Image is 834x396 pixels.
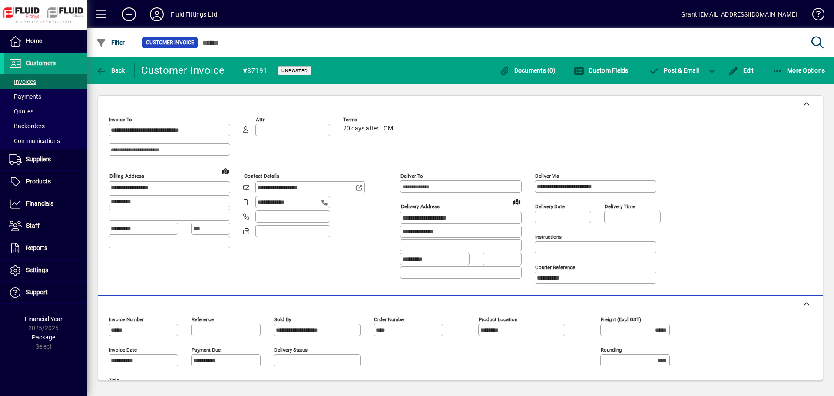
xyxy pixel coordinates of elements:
span: Financials [26,200,53,207]
span: Customer Invoice [146,38,194,47]
mat-label: Delivery status [274,347,308,353]
a: Financials [4,193,87,215]
span: Edit [728,67,754,74]
mat-label: Payment due [192,347,221,353]
button: Profile [143,7,171,22]
mat-label: Rounding [601,347,622,353]
span: Quotes [9,108,33,115]
a: Payments [4,89,87,104]
mat-label: Freight (excl GST) [601,316,641,323]
span: Documents (0) [499,67,556,74]
div: Grant [EMAIL_ADDRESS][DOMAIN_NAME] [681,7,797,21]
mat-label: Title [109,377,119,383]
span: Package [32,334,55,341]
a: View on map [218,164,232,178]
mat-label: Instructions [535,234,562,240]
button: More Options [770,63,827,78]
span: Products [26,178,51,185]
a: Home [4,30,87,52]
mat-label: Invoice date [109,347,137,353]
div: Customer Invoice [141,63,225,77]
mat-label: Sold by [274,316,291,323]
span: ost & Email [649,67,699,74]
a: Staff [4,215,87,237]
button: Custom Fields [572,63,631,78]
div: Fluid Fittings Ltd [171,7,217,21]
app-page-header-button: Back [87,63,135,78]
span: Settings [26,266,48,273]
mat-label: Delivery time [605,203,635,210]
mat-label: Attn [256,116,265,123]
a: View on map [510,194,524,208]
div: #87191 [243,64,268,78]
span: Support [26,289,48,296]
a: Reports [4,237,87,259]
button: Post & Email [645,63,704,78]
a: Settings [4,260,87,281]
a: Quotes [4,104,87,119]
span: Financial Year [25,316,63,323]
button: Add [115,7,143,22]
a: Support [4,282,87,303]
mat-label: Deliver To [400,173,423,179]
span: Communications [9,137,60,144]
button: Edit [726,63,756,78]
a: Invoices [4,74,87,89]
span: 20 days after EOM [343,125,393,132]
span: Back [96,67,125,74]
mat-label: Reference [192,316,214,323]
span: Unposted [281,68,308,73]
span: Reports [26,244,47,251]
button: Filter [94,35,127,50]
mat-label: Courier Reference [535,264,575,270]
button: Documents (0) [497,63,558,78]
span: Filter [96,39,125,46]
span: Staff [26,222,40,229]
span: Custom Fields [574,67,629,74]
span: Payments [9,93,41,100]
span: Home [26,37,42,44]
span: Terms [343,117,395,123]
span: Suppliers [26,156,51,163]
span: Backorders [9,123,45,130]
a: Backorders [4,119,87,133]
mat-label: Product location [479,316,517,323]
span: P [664,67,668,74]
span: Invoices [9,78,36,85]
button: Back [94,63,127,78]
mat-label: Delivery date [535,203,565,210]
span: More Options [772,67,825,74]
a: Knowledge Base [806,2,823,30]
a: Communications [4,133,87,148]
mat-label: Deliver via [535,173,559,179]
mat-label: Order number [374,316,405,323]
mat-label: Invoice To [109,116,132,123]
a: Products [4,171,87,193]
span: Customers [26,60,56,67]
a: Suppliers [4,149,87,170]
mat-label: Invoice number [109,316,144,323]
